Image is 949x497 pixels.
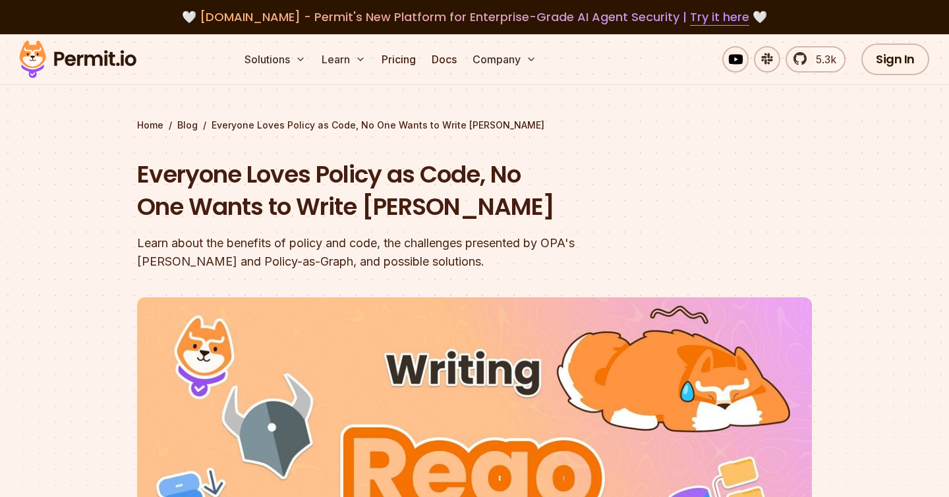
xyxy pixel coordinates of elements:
a: Sign In [861,44,929,75]
a: 5.3k [786,46,846,73]
h1: Everyone Loves Policy as Code, No One Wants to Write [PERSON_NAME] [137,158,643,223]
span: [DOMAIN_NAME] - Permit's New Platform for Enterprise-Grade AI Agent Security | [200,9,749,25]
button: Learn [316,46,371,73]
span: 5.3k [808,51,836,67]
div: Learn about the benefits of policy and code, the challenges presented by OPA's [PERSON_NAME] and ... [137,234,643,271]
a: Blog [177,119,198,132]
img: Permit logo [13,37,142,82]
a: Home [137,119,163,132]
a: Docs [426,46,462,73]
a: Try it here [690,9,749,26]
button: Solutions [239,46,311,73]
a: Pricing [376,46,421,73]
div: 🤍 🤍 [32,8,917,26]
button: Company [467,46,542,73]
div: / / [137,119,812,132]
